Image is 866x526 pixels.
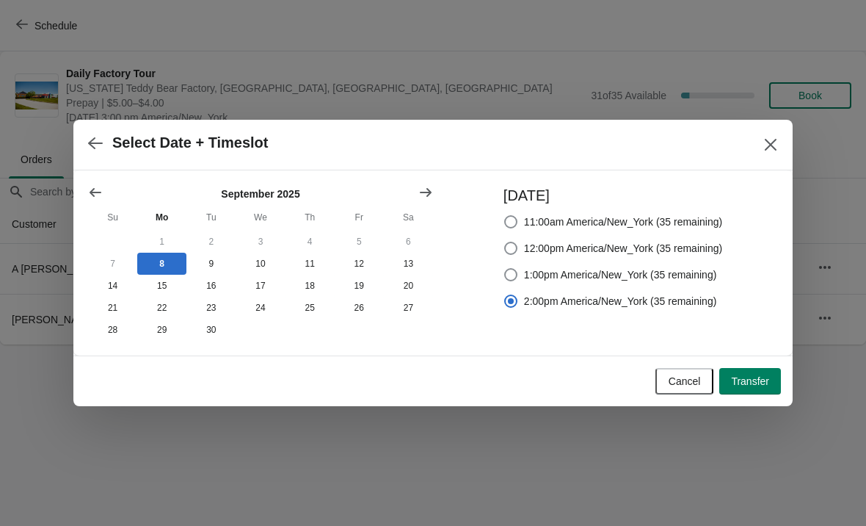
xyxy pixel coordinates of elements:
button: Monday September 15 2025 [137,275,186,297]
button: Wednesday September 10 2025 [236,253,285,275]
button: Sunday September 7 2025 [88,253,137,275]
span: 11:00am America/New_York (35 remaining) [524,215,722,229]
button: Thursday September 4 2025 [285,231,335,253]
span: 12:00pm America/New_York (35 remaining) [524,241,722,256]
button: Sunday September 21 2025 [88,297,137,319]
button: Sunday September 14 2025 [88,275,137,297]
button: Show next month, October 2025 [412,179,439,206]
th: Sunday [88,204,137,231]
th: Thursday [285,204,335,231]
button: Friday September 5 2025 [335,231,384,253]
button: Tuesday September 30 2025 [186,319,236,341]
button: Thursday September 25 2025 [285,297,335,319]
button: Show previous month, August 2025 [82,179,109,206]
button: Saturday September 27 2025 [384,297,433,319]
button: Cancel [655,368,714,394]
button: Saturday September 6 2025 [384,231,433,253]
button: Sunday September 28 2025 [88,319,137,341]
button: Thursday September 11 2025 [285,253,335,275]
button: Close [757,131,784,158]
button: Friday September 19 2025 [335,275,384,297]
span: 2:00pm America/New_York (35 remaining) [524,294,717,309]
th: Friday [335,204,384,231]
button: Wednesday September 17 2025 [236,275,285,297]
button: Wednesday September 3 2025 [236,231,285,253]
button: Today Monday September 8 2025 [137,253,186,275]
button: Friday September 26 2025 [335,297,384,319]
button: Transfer [719,368,781,394]
button: Friday September 12 2025 [335,253,384,275]
span: Cancel [669,375,701,387]
button: Monday September 1 2025 [137,231,186,253]
span: Transfer [731,375,769,387]
h2: Select Date + Timeslot [112,134,269,151]
button: Monday September 29 2025 [137,319,186,341]
th: Tuesday [186,204,236,231]
th: Monday [137,204,186,231]
button: Saturday September 13 2025 [384,253,433,275]
button: Tuesday September 23 2025 [186,297,236,319]
th: Saturday [384,204,433,231]
button: Tuesday September 9 2025 [186,253,236,275]
button: Thursday September 18 2025 [285,275,335,297]
button: Saturday September 20 2025 [384,275,433,297]
button: Tuesday September 2 2025 [186,231,236,253]
span: 1:00pm America/New_York (35 remaining) [524,267,717,282]
button: Wednesday September 24 2025 [236,297,285,319]
h3: [DATE] [503,185,722,206]
button: Tuesday September 16 2025 [186,275,236,297]
button: Monday September 22 2025 [137,297,186,319]
th: Wednesday [236,204,285,231]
